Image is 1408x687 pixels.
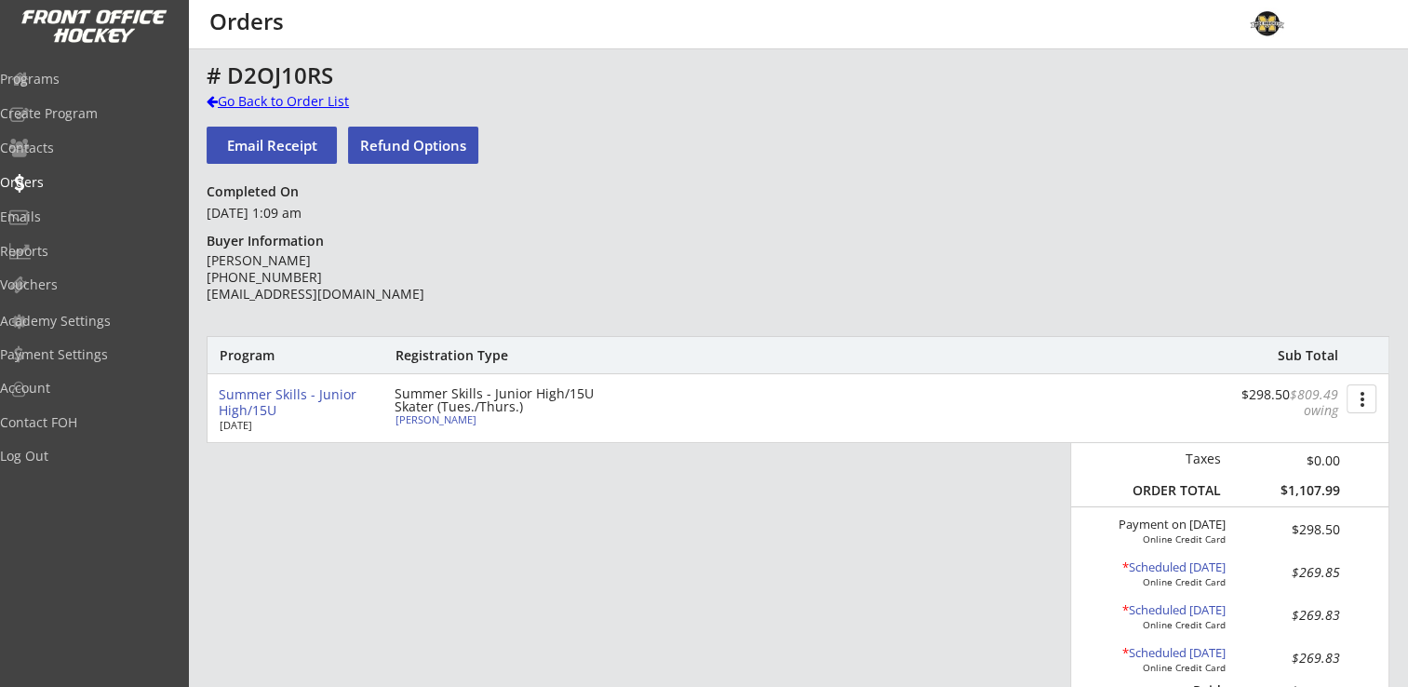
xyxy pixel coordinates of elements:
div: $298.50 [1222,387,1337,419]
div: Summer Skills - Junior High/15U Skater (Tues./Thurs.) [395,387,609,413]
div: Registration Type [396,347,609,364]
div: [PERSON_NAME] [PHONE_NUMBER] [EMAIL_ADDRESS][DOMAIN_NAME] [207,252,476,303]
div: Scheduled [DATE] [1078,560,1226,575]
button: more_vert [1347,384,1376,413]
div: Online Credit Card [1120,533,1226,545]
div: [DATE] [220,420,369,430]
div: $269.83 [1250,609,1340,622]
div: Online Credit Card [1120,662,1226,673]
div: Online Credit Card [1120,576,1226,587]
div: $298.50 [1250,523,1340,536]
button: Refund Options [348,127,478,164]
div: Online Credit Card [1120,619,1226,630]
div: [DATE] 1:09 am [207,204,476,222]
div: Summer Skills - Junior High/15U [219,387,380,419]
div: $1,107.99 [1234,482,1340,499]
div: $269.83 [1250,652,1340,665]
div: ORDER TOTAL [1124,482,1221,499]
font: $809.49 owing [1289,385,1341,419]
div: [PERSON_NAME] [396,414,603,424]
button: Email Receipt [207,127,337,164]
div: # D2OJ10RS [207,64,1098,87]
div: $269.85 [1250,566,1340,579]
div: Taxes [1124,451,1221,467]
div: Completed On [207,183,307,200]
div: Program [220,347,320,364]
div: Scheduled [DATE] [1078,646,1226,661]
div: Scheduled [DATE] [1078,603,1226,618]
div: Payment on [DATE] [1078,518,1226,532]
div: Buyer Information [207,233,332,249]
div: Sub Total [1256,347,1337,364]
div: Go Back to Order List [207,92,398,111]
div: $0.00 [1234,451,1340,470]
